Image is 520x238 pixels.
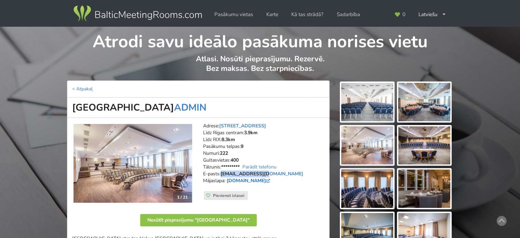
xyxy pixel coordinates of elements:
[72,4,203,23] img: Baltic Meeting Rooms
[213,193,244,198] span: Pievienot izlasei
[414,8,451,21] div: Latviešu
[244,129,257,136] strong: 3.9km
[341,170,393,208] img: Bellevue Park Hotel Riga | Rīga | Pasākumu vieta - galerijas bilde
[241,143,243,150] strong: 9
[341,126,393,165] img: Bellevue Park Hotel Riga | Rīga | Pasākumu vieta - galerijas bilde
[398,170,450,208] img: Bellevue Park Hotel Riga | Rīga | Pasākumu vieta - galerijas bilde
[286,8,328,21] a: Kā tas strādā?
[242,164,277,170] a: Parādīt telefonu
[67,98,330,118] h1: [GEOGRAPHIC_DATA]
[227,177,271,184] a: [DOMAIN_NAME]
[72,86,93,92] a: < Atpakaļ
[219,123,266,129] a: [STREET_ADDRESS]
[398,83,450,121] img: Bellevue Park Hotel Riga | Rīga | Pasākumu vieta - galerijas bilde
[67,54,453,80] p: Atlasi. Nosūti pieprasījumu. Rezervē. Bez maksas. Bez starpniecības.
[173,192,192,202] div: 1 / 21
[174,101,206,114] a: ADMIN
[262,8,283,21] a: Karte
[210,8,258,21] a: Pasākumu vietas
[220,150,228,156] strong: 222
[230,157,239,163] strong: 400
[67,27,453,53] h1: Atrodi savu ideālo pasākuma norises vietu
[332,8,365,21] a: Sadarbība
[140,214,257,226] button: Nosūtīt pieprasījumu "[GEOGRAPHIC_DATA]"
[398,126,450,165] img: Bellevue Park Hotel Riga | Rīga | Pasākumu vieta - galerijas bilde
[74,124,192,203] img: Viesnīca | Rīga | Bellevue Park Hotel Riga
[222,136,235,143] strong: 8.3km
[203,123,324,191] address: Adrese: Līdz Rīgas centram: Līdz RIX: Pasākumu telpas: Numuri: Gultasvietas: Tālrunis: E-pasts: M...
[221,171,303,177] a: [EMAIL_ADDRESS][DOMAIN_NAME]
[341,83,393,121] img: Bellevue Park Hotel Riga | Rīga | Pasākumu vieta - galerijas bilde
[402,12,405,17] span: 0
[74,124,192,203] a: Viesnīca | Rīga | Bellevue Park Hotel Riga 1 / 21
